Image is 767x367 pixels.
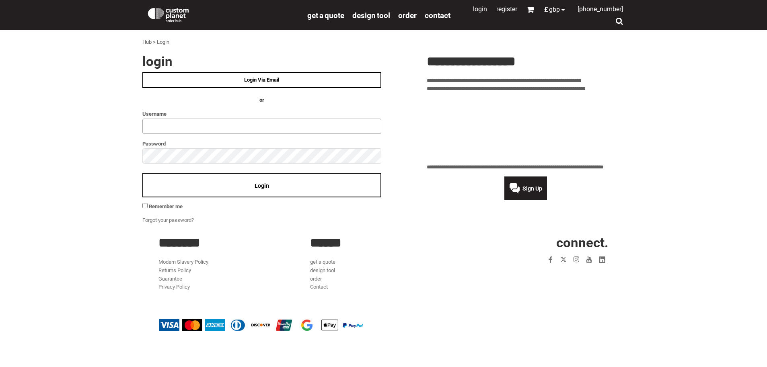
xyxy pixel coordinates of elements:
span: [PHONE_NUMBER] [578,5,623,13]
span: Contact [425,11,450,20]
span: Remember me [149,203,183,209]
a: Guarantee [158,276,182,282]
a: Contact [425,10,450,20]
h2: Login [142,55,381,68]
a: order [310,276,322,282]
a: get a quote [310,259,335,265]
img: Google Pay [297,319,317,331]
a: get a quote [307,10,344,20]
iframe: Customer reviews powered by Trustpilot [498,271,609,281]
a: Register [496,5,517,13]
a: Contact [310,284,328,290]
a: Login [473,5,487,13]
span: Login [255,182,269,189]
a: order [398,10,417,20]
span: design tool [352,11,390,20]
a: design tool [352,10,390,20]
label: Username [142,109,381,119]
img: Custom Planet [146,6,190,22]
span: £ [544,6,549,13]
a: design tool [310,267,335,273]
img: Discover [251,319,271,331]
input: Remember me [142,203,148,208]
img: Apple Pay [320,319,340,331]
img: American Express [205,319,225,331]
span: Login Via Email [244,77,279,83]
a: Privacy Policy [158,284,190,290]
span: order [398,11,417,20]
iframe: Customer reviews powered by Trustpilot [427,98,625,158]
div: Login [157,38,169,47]
h2: CONNECT. [462,236,609,249]
a: Login Via Email [142,72,381,88]
span: GBP [549,6,560,13]
img: PayPal [343,323,363,328]
span: get a quote [307,11,344,20]
img: Mastercard [182,319,202,331]
a: Custom Planet [142,2,303,26]
img: Visa [159,319,179,331]
div: > [153,38,156,47]
img: Diners Club [228,319,248,331]
a: Hub [142,39,152,45]
a: Modern Slavery Policy [158,259,208,265]
h4: OR [142,96,381,105]
a: Forgot your password? [142,217,194,223]
a: Returns Policy [158,267,191,273]
span: Sign Up [522,185,542,192]
label: Password [142,139,381,148]
img: China UnionPay [274,319,294,331]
